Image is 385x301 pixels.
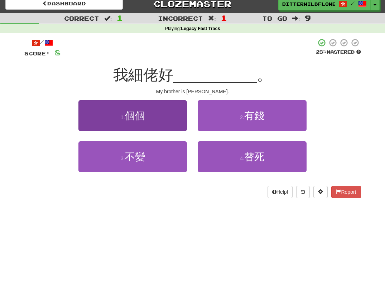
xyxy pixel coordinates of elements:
[282,1,335,7] span: BitterWildflower6566
[125,151,145,162] span: 不變
[24,38,61,47] div: /
[198,141,306,172] button: 4.替死
[262,15,287,22] span: To go
[78,100,187,131] button: 1.個個
[331,186,361,198] button: Report
[117,14,123,22] span: 1
[305,14,311,22] span: 9
[24,88,361,95] div: My brother is [PERSON_NAME].
[316,49,327,55] span: 25 %
[78,141,187,172] button: 3.不變
[173,66,257,83] span: __________
[221,14,227,22] span: 1
[296,186,310,198] button: Round history (alt+y)
[198,100,306,131] button: 2.有錢
[257,66,272,83] span: 。
[24,50,50,56] span: Score:
[158,15,203,22] span: Incorrect
[121,156,125,161] small: 3 .
[244,110,264,121] span: 有錢
[240,156,244,161] small: 4 .
[54,48,61,57] span: 8
[121,114,125,120] small: 1 .
[113,66,173,83] span: 我細佬好
[208,15,216,21] span: :
[104,15,112,21] span: :
[240,114,244,120] small: 2 .
[244,151,264,162] span: 替死
[125,110,145,121] span: 個個
[64,15,99,22] span: Correct
[181,26,220,31] strong: Legacy Fast Track
[316,49,361,55] div: Mastered
[292,15,300,21] span: :
[268,186,293,198] button: Help!
[351,0,355,5] span: /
